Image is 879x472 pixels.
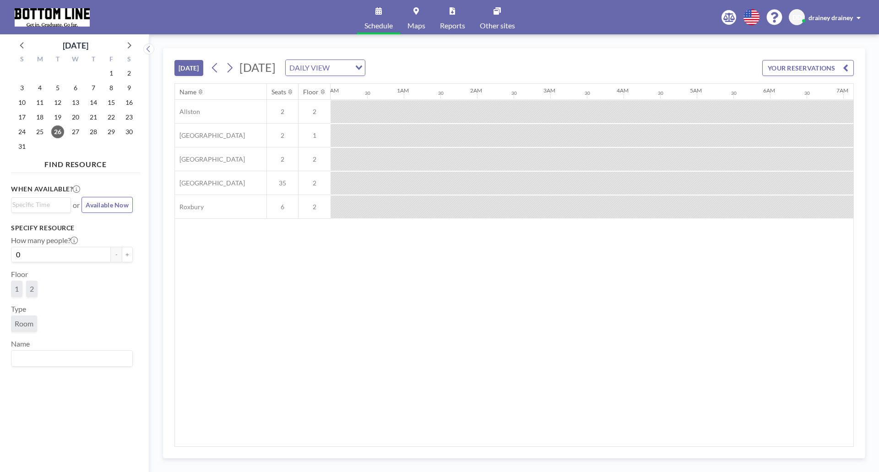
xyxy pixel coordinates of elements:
button: + [122,247,133,262]
span: DAILY VIEW [288,62,331,74]
span: 2 [30,284,34,293]
div: 2AM [470,87,482,94]
div: 30 [585,90,590,96]
span: 2 [298,179,331,187]
div: Floor [303,88,319,96]
span: Saturday, August 16, 2025 [123,96,136,109]
span: Friday, August 22, 2025 [105,111,118,124]
span: Sunday, August 24, 2025 [16,125,28,138]
button: YOUR RESERVATIONS [762,60,854,76]
span: Maps [407,22,425,29]
span: Tuesday, August 5, 2025 [51,81,64,94]
div: 30 [438,90,444,96]
span: 2 [298,108,331,116]
div: 12AM [324,87,339,94]
div: 30 [365,90,370,96]
span: Tuesday, August 19, 2025 [51,111,64,124]
span: [GEOGRAPHIC_DATA] [175,179,245,187]
div: 30 [658,90,663,96]
span: Tuesday, August 26, 2025 [51,125,64,138]
span: Room [15,319,33,328]
span: Thursday, August 21, 2025 [87,111,100,124]
span: [GEOGRAPHIC_DATA] [175,131,245,140]
span: Wednesday, August 27, 2025 [69,125,82,138]
span: Allston [175,108,200,116]
span: Sunday, August 17, 2025 [16,111,28,124]
div: S [13,54,31,66]
span: Thursday, August 28, 2025 [87,125,100,138]
div: S [120,54,138,66]
button: - [111,247,122,262]
div: T [49,54,67,66]
label: Name [11,339,30,348]
span: Schedule [364,22,393,29]
img: organization-logo [15,8,90,27]
input: Search for option [12,200,65,210]
div: M [31,54,49,66]
span: Sunday, August 3, 2025 [16,81,28,94]
span: Available Now [86,201,129,209]
span: 35 [267,179,298,187]
span: Saturday, August 30, 2025 [123,125,136,138]
div: 30 [731,90,737,96]
div: Search for option [11,351,132,366]
span: Wednesday, August 13, 2025 [69,96,82,109]
span: or [73,201,80,210]
label: How many people? [11,236,78,245]
span: Tuesday, August 12, 2025 [51,96,64,109]
span: Roxbury [175,203,204,211]
div: [DATE] [63,39,88,52]
div: 7AM [836,87,848,94]
div: 30 [804,90,810,96]
span: Saturday, August 9, 2025 [123,81,136,94]
span: 1 [298,131,331,140]
label: Type [11,304,26,314]
div: F [102,54,120,66]
span: 2 [298,155,331,163]
div: T [84,54,102,66]
div: 4AM [617,87,629,94]
span: Wednesday, August 6, 2025 [69,81,82,94]
div: Search for option [286,60,365,76]
button: Available Now [81,197,133,213]
span: Thursday, August 14, 2025 [87,96,100,109]
span: drainey drainey [808,14,853,22]
span: 2 [298,203,331,211]
span: Sunday, August 31, 2025 [16,140,28,153]
span: Friday, August 1, 2025 [105,67,118,80]
span: 2 [267,131,298,140]
span: Wednesday, August 20, 2025 [69,111,82,124]
span: 6 [267,203,298,211]
span: Friday, August 8, 2025 [105,81,118,94]
h3: Specify resource [11,224,133,232]
span: Thursday, August 7, 2025 [87,81,100,94]
span: Friday, August 15, 2025 [105,96,118,109]
div: Name [179,88,196,96]
span: 2 [267,155,298,163]
span: [GEOGRAPHIC_DATA] [175,155,245,163]
span: Monday, August 18, 2025 [33,111,46,124]
span: 1 [15,284,19,293]
span: [DATE] [239,60,276,74]
div: 6AM [763,87,775,94]
span: DD [792,13,802,22]
span: Saturday, August 23, 2025 [123,111,136,124]
span: Other sites [480,22,515,29]
span: Sunday, August 10, 2025 [16,96,28,109]
span: Reports [440,22,465,29]
button: [DATE] [174,60,203,76]
div: 5AM [690,87,702,94]
span: Friday, August 29, 2025 [105,125,118,138]
div: 3AM [543,87,555,94]
span: Monday, August 25, 2025 [33,125,46,138]
input: Search for option [332,62,350,74]
div: 30 [511,90,517,96]
span: 2 [267,108,298,116]
div: Seats [271,88,286,96]
div: Search for option [11,198,71,212]
div: W [67,54,85,66]
span: Monday, August 11, 2025 [33,96,46,109]
input: Search for option [12,353,127,364]
h4: FIND RESOURCE [11,156,140,169]
div: 1AM [397,87,409,94]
